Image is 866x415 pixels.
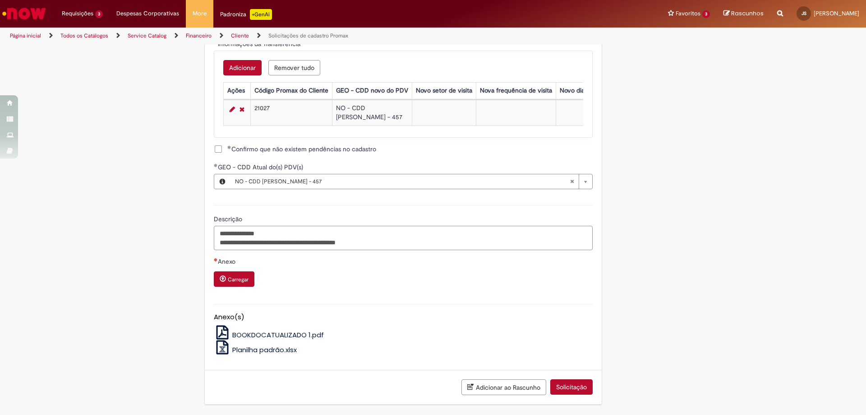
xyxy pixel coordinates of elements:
th: Nova frequência de visita [476,82,556,99]
span: JS [802,10,806,16]
p: +GenAi [250,9,272,20]
th: Código Promax do Cliente [250,82,332,99]
span: 3 [95,10,103,18]
a: Planilha padrão.xlsx [214,345,297,354]
a: Todos os Catálogos [60,32,108,39]
a: BOOKDOCATUALIZADO 1.pdf [214,330,324,340]
td: NO - CDD [PERSON_NAME] - 457 [332,100,412,126]
a: Financeiro [186,32,212,39]
span: More [193,9,207,18]
th: Novo dia da visita [556,82,613,99]
span: Informações da Transferência [218,40,302,48]
span: NO - CDD [PERSON_NAME] - 457 [235,174,570,189]
a: Solicitações de cadastro Promax [268,32,348,39]
span: BOOKDOCATUALIZADO 1.pdf [232,330,324,340]
a: Página inicial [10,32,41,39]
span: Necessários [214,258,218,261]
h5: Anexo(s) [214,313,593,321]
span: Descrição [214,215,244,223]
span: Obrigatório Preenchido [214,40,218,44]
button: Carregar anexo de Anexo Required [214,271,254,287]
a: Service Catalog [128,32,166,39]
button: GEO - CDD Atual do(s) PDV(s), Visualizar este registro NO - CDD Joao Pessoa - 457 [214,174,230,189]
span: Obrigatório Preenchido [227,145,231,149]
span: Anexo [218,257,237,266]
a: NO - CDD [PERSON_NAME] - 457Limpar campo GEO - CDD Atual do(s) PDV(s) [230,174,592,189]
div: Padroniza [220,9,272,20]
span: Favoritos [676,9,700,18]
td: 21027 [250,100,332,126]
button: Remove all rows for Informações da Transferência [268,60,320,75]
small: Carregar [228,276,249,283]
button: Add a row for Informações da Transferência [223,60,262,75]
th: Novo setor de visita [412,82,476,99]
span: Obrigatório Preenchido [214,163,218,167]
textarea: Descrição [214,226,593,250]
button: Adicionar ao Rascunho [461,379,546,395]
span: Despesas Corporativas [116,9,179,18]
span: Requisições [62,9,93,18]
a: Remover linha 1 [237,104,247,115]
span: 3 [702,10,710,18]
th: GEO - CDD novo do PDV [332,82,412,99]
ul: Trilhas de página [7,28,571,44]
a: Editar Linha 1 [227,104,237,115]
span: Planilha padrão.xlsx [232,345,297,354]
a: Cliente [231,32,249,39]
abbr: Limpar campo GEO - CDD Atual do(s) PDV(s) [565,174,579,189]
span: Rascunhos [731,9,764,18]
img: ServiceNow [1,5,47,23]
th: Ações [223,82,250,99]
span: [PERSON_NAME] [814,9,859,17]
span: Confirmo que não existem pendências no cadastro [227,145,376,154]
a: Rascunhos [723,9,764,18]
button: Solicitação [550,379,593,395]
span: GEO - CDD Atual do(s) PDV(s) [218,163,305,171]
